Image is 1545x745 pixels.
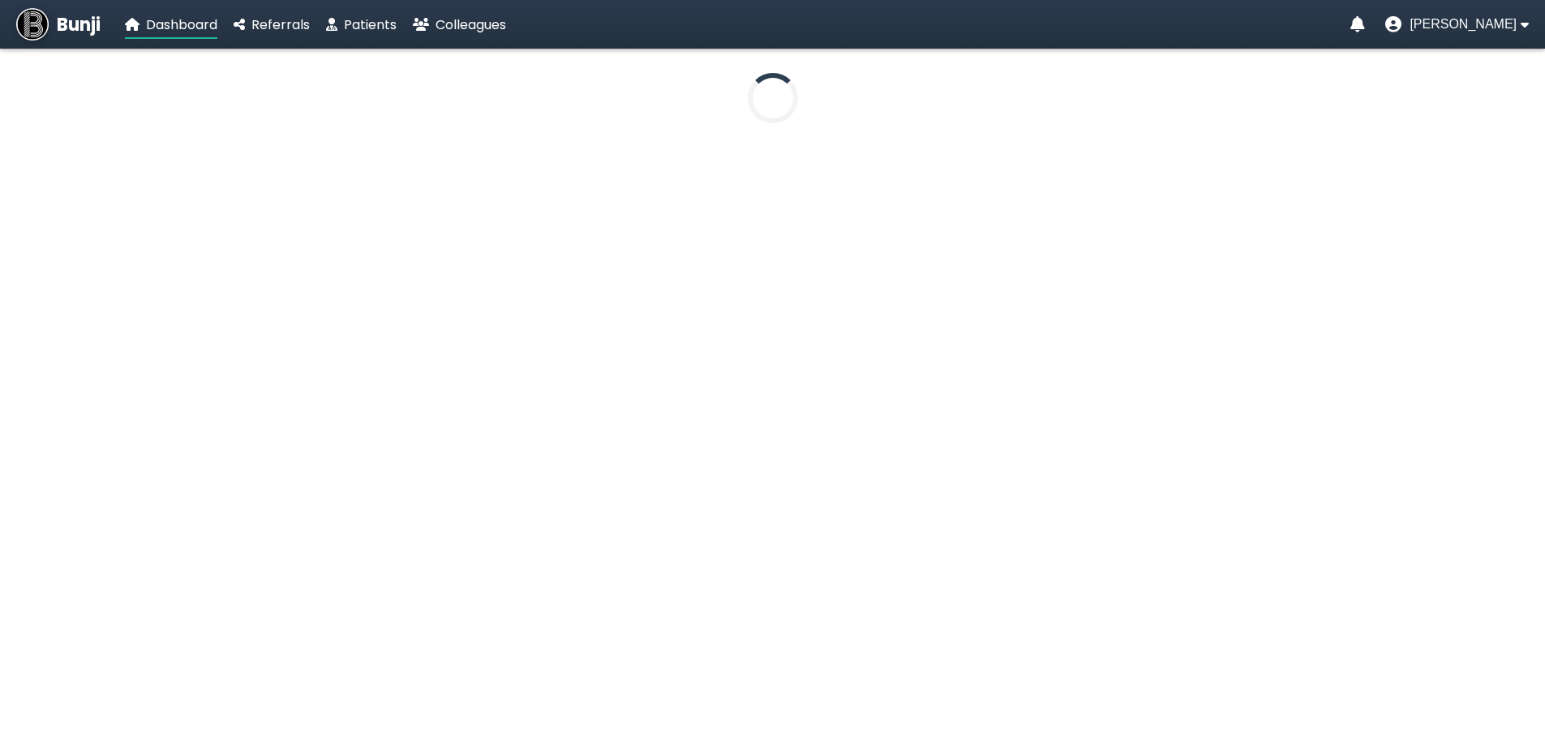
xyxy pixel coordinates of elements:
[234,15,310,35] a: Referrals
[16,8,49,41] img: Bunji Dental Referral Management
[1350,16,1365,32] a: Notifications
[16,8,101,41] a: Bunji
[125,15,217,35] a: Dashboard
[326,15,397,35] a: Patients
[1385,16,1529,32] button: User menu
[1410,17,1517,32] span: [PERSON_NAME]
[413,15,506,35] a: Colleagues
[344,15,397,34] span: Patients
[436,15,506,34] span: Colleagues
[57,11,101,38] span: Bunji
[146,15,217,34] span: Dashboard
[251,15,310,34] span: Referrals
